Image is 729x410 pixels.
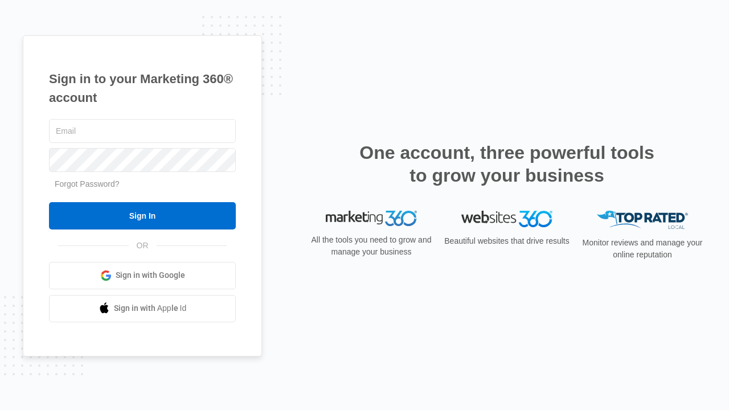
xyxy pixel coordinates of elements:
[308,234,435,258] p: All the tools you need to grow and manage your business
[129,240,157,252] span: OR
[326,211,417,227] img: Marketing 360
[461,211,552,227] img: Websites 360
[114,302,187,314] span: Sign in with Apple Id
[443,235,571,247] p: Beautiful websites that drive results
[597,211,688,229] img: Top Rated Local
[356,141,658,187] h2: One account, three powerful tools to grow your business
[49,119,236,143] input: Email
[49,295,236,322] a: Sign in with Apple Id
[49,262,236,289] a: Sign in with Google
[49,69,236,107] h1: Sign in to your Marketing 360® account
[116,269,185,281] span: Sign in with Google
[579,237,706,261] p: Monitor reviews and manage your online reputation
[49,202,236,229] input: Sign In
[55,179,120,188] a: Forgot Password?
